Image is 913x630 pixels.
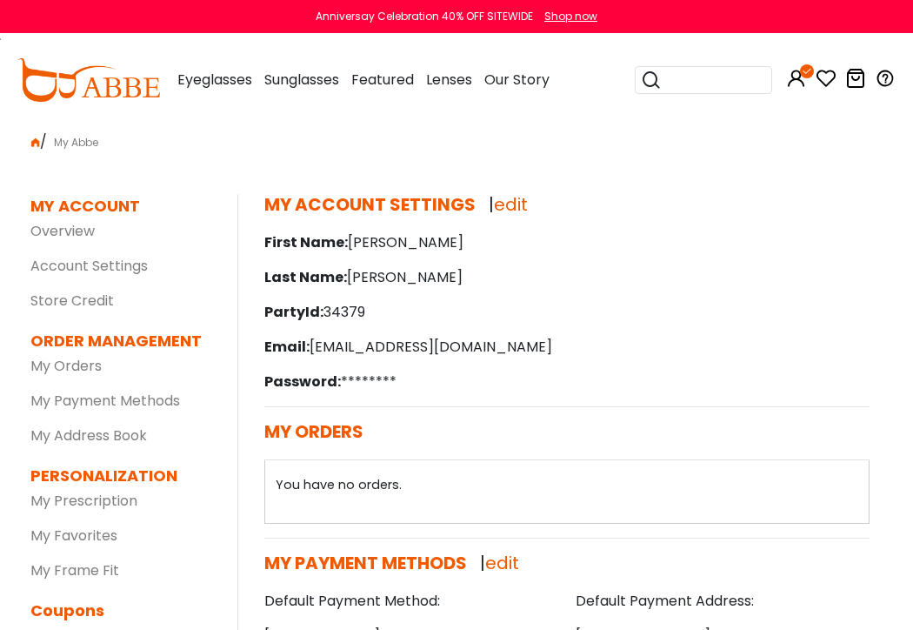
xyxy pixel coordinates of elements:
[489,192,528,217] span: |
[264,372,341,392] span: Password:
[348,232,463,252] font: [PERSON_NAME]
[536,9,597,23] a: Shop now
[30,426,147,446] a: My Address Book
[30,291,114,311] a: Store Credit
[264,419,363,444] span: MY ORDERS
[30,356,102,376] a: My Orders
[264,232,348,252] span: First Name:
[264,551,467,575] span: MY PAYMENT METHODS
[30,329,211,352] dt: ORDER MANAGEMENT
[177,70,252,90] span: Eyeglasses
[30,391,180,411] a: My Payment Methods
[494,192,528,217] a: edit
[30,491,137,511] a: My Prescription
[264,337,310,357] span: Email:
[576,591,754,611] strong: Default Payment Address:
[264,267,347,287] span: Last Name:
[30,560,119,580] a: My Frame Fit
[544,9,597,24] div: Shop now
[264,70,339,90] span: Sunglasses
[30,221,95,241] a: Overview
[30,194,140,218] dt: MY ACCOUNT
[310,337,552,357] font: [EMAIL_ADDRESS][DOMAIN_NAME]
[485,551,519,575] a: edit
[480,551,519,575] span: |
[426,70,472,90] span: Lenses
[17,124,896,152] div: /
[276,476,859,495] p: You have no orders.
[17,58,160,102] img: abbeglasses.com
[316,9,533,24] div: Anniversay Celebration 40% OFF SITEWIDE
[30,526,117,546] a: My Favorites
[264,192,476,217] span: MY ACCOUNT SETTINGS
[351,70,414,90] span: Featured
[347,267,463,287] font: [PERSON_NAME]
[31,138,40,147] img: home.png
[323,302,365,322] font: 34379
[484,70,550,90] span: Our Story
[30,464,211,487] dt: PERSONALIZATION
[47,135,105,150] span: My Abbe
[264,302,323,322] span: PartyId:
[30,256,148,276] a: Account Settings
[264,591,440,611] strong: Default Payment Method:
[30,599,211,622] dt: Coupons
